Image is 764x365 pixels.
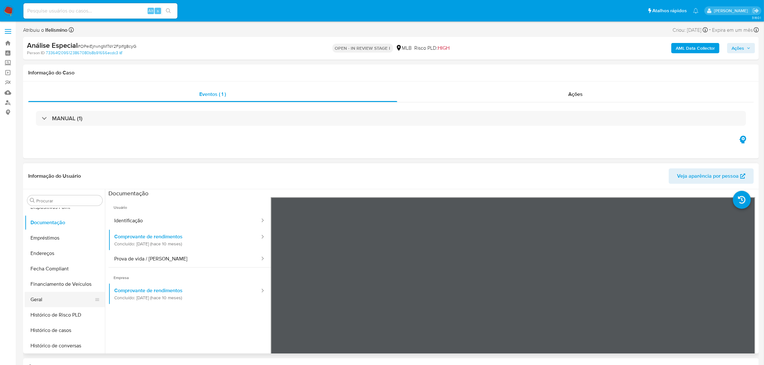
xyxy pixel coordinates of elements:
button: Empréstimos [25,230,105,246]
button: Histórico de casos [25,323,105,338]
h1: Informação do Caso [28,70,754,76]
a: Notificações [693,8,699,13]
input: Pesquise usuários ou casos... [23,7,177,15]
b: lfelismino [44,26,67,34]
div: Criou: [DATE] [673,26,708,34]
button: Fecha Compliant [25,261,105,276]
div: MLB [396,45,412,52]
button: Ações [727,43,755,53]
b: Análise Especial [27,40,78,50]
span: Atalhos rápidos [652,7,687,14]
input: Procurar [36,198,100,204]
p: laisa.felismino@mercadolivre.com [714,8,750,14]
span: Atribuiu o [23,27,67,34]
button: Financiamento de Veículos [25,276,105,292]
span: Alt [148,8,153,14]
button: Endereços [25,246,105,261]
b: Person ID [27,50,45,56]
span: Veja aparência por pessoa [677,168,739,184]
p: OPEN - IN REVIEW STAGE I [332,44,393,53]
button: Geral [25,292,100,307]
button: Histórico de Risco PLD [25,307,105,323]
button: Histórico de conversas [25,338,105,353]
button: Documentação [25,215,105,230]
button: search-icon [162,6,175,15]
a: 73364f2095123867080b8b91656ecdc3 [46,50,122,56]
h3: MANUAL (1) [52,115,82,122]
span: Expira em um mês [712,27,753,34]
span: Risco PLD: [415,45,450,52]
b: AML Data Collector [676,43,715,53]
span: Eventos ( 1 ) [199,90,226,98]
span: HIGH [438,44,450,52]
div: MANUAL (1) [36,111,746,126]
span: - [709,26,711,34]
button: Veja aparência por pessoa [669,168,754,184]
span: s [157,8,159,14]
span: Ações [568,90,583,98]
span: # OPeiEjnvngMTsY2Fplfg8cyG [78,43,136,49]
button: AML Data Collector [671,43,719,53]
button: Procurar [30,198,35,203]
h1: Informação do Usuário [28,173,81,179]
a: Sair [752,7,759,14]
span: Ações [732,43,744,53]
